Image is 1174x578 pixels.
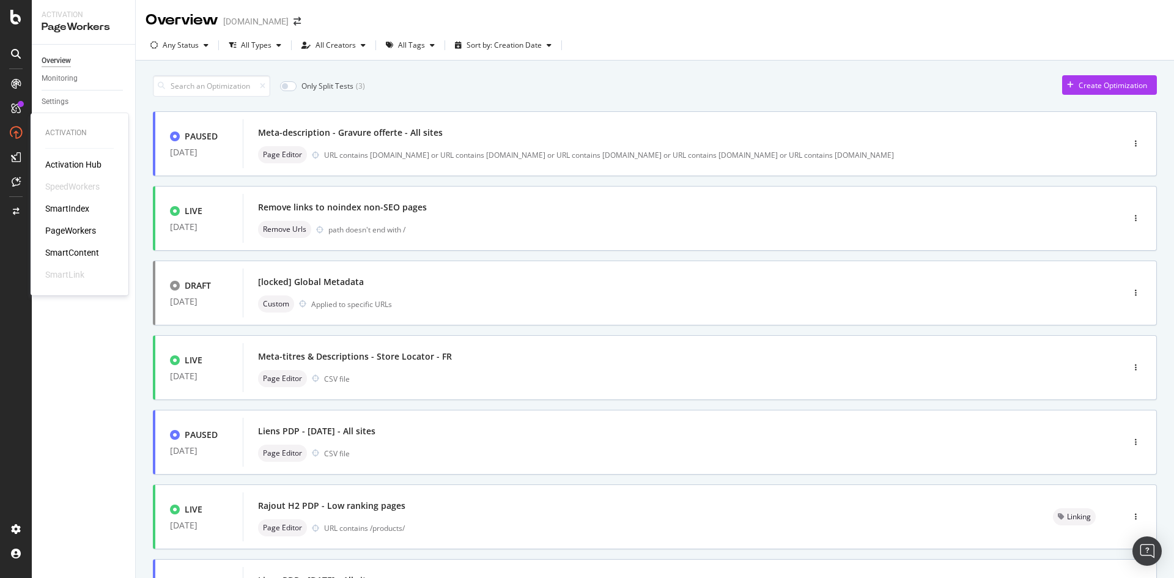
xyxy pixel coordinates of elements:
[45,246,99,259] a: SmartContent
[1132,536,1162,566] div: Open Intercom Messenger
[258,221,311,238] div: neutral label
[170,297,228,306] div: [DATE]
[185,205,202,217] div: LIVE
[263,524,302,532] span: Page Editor
[324,523,1024,533] div: URL contains /products/
[263,226,306,233] span: Remove Urls
[42,95,68,108] div: Settings
[170,222,228,232] div: [DATE]
[258,146,307,163] div: neutral label
[1053,508,1096,525] div: neutral label
[45,224,96,237] a: PageWorkers
[146,35,213,55] button: Any Status
[258,519,307,536] div: neutral label
[170,371,228,381] div: [DATE]
[263,300,289,308] span: Custom
[170,147,228,157] div: [DATE]
[45,202,89,215] a: SmartIndex
[356,81,365,91] div: ( 3 )
[398,42,425,49] div: All Tags
[263,151,302,158] span: Page Editor
[42,54,71,67] div: Overview
[293,17,301,26] div: arrow-right-arrow-left
[185,503,202,516] div: LIVE
[258,350,452,363] div: Meta-titres & Descriptions - Store Locator - FR
[185,280,211,292] div: DRAFT
[324,150,1071,160] div: URL contains [DOMAIN_NAME] or URL contains [DOMAIN_NAME] or URL contains [DOMAIN_NAME] or URL con...
[258,370,307,387] div: neutral label
[381,35,440,55] button: All Tags
[223,15,289,28] div: [DOMAIN_NAME]
[185,429,218,441] div: PAUSED
[45,269,84,281] div: SmartLink
[258,276,364,288] div: [locked] Global Metadata
[258,201,427,213] div: Remove links to noindex non-SEO pages
[258,127,443,139] div: Meta-description - Gravure offerte - All sites
[467,42,542,49] div: Sort by: Creation Date
[224,35,286,55] button: All Types
[42,72,127,85] a: Monitoring
[258,295,294,313] div: neutral label
[42,10,125,20] div: Activation
[450,35,556,55] button: Sort by: Creation Date
[45,128,114,138] div: Activation
[153,75,270,97] input: Search an Optimization
[1067,513,1091,521] span: Linking
[42,20,125,34] div: PageWorkers
[241,42,271,49] div: All Types
[316,42,356,49] div: All Creators
[301,81,353,91] div: Only Split Tests
[258,500,405,512] div: Rajout H2 PDP - Low ranking pages
[170,521,228,530] div: [DATE]
[328,224,1071,235] div: path doesn't end with /
[42,95,127,108] a: Settings
[324,374,350,384] div: CSV file
[170,446,228,456] div: [DATE]
[45,180,100,193] div: SpeedWorkers
[263,450,302,457] span: Page Editor
[185,354,202,366] div: LIVE
[1062,75,1157,95] button: Create Optimization
[42,72,78,85] div: Monitoring
[258,445,307,462] div: neutral label
[324,448,350,459] div: CSV file
[185,130,218,143] div: PAUSED
[311,299,392,309] div: Applied to specific URLs
[42,54,127,67] a: Overview
[297,35,371,55] button: All Creators
[163,42,199,49] div: Any Status
[258,425,375,437] div: Liens PDP - [DATE] - All sites
[146,10,218,31] div: Overview
[1079,80,1147,91] div: Create Optimization
[45,158,102,171] a: Activation Hub
[263,375,302,382] span: Page Editor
